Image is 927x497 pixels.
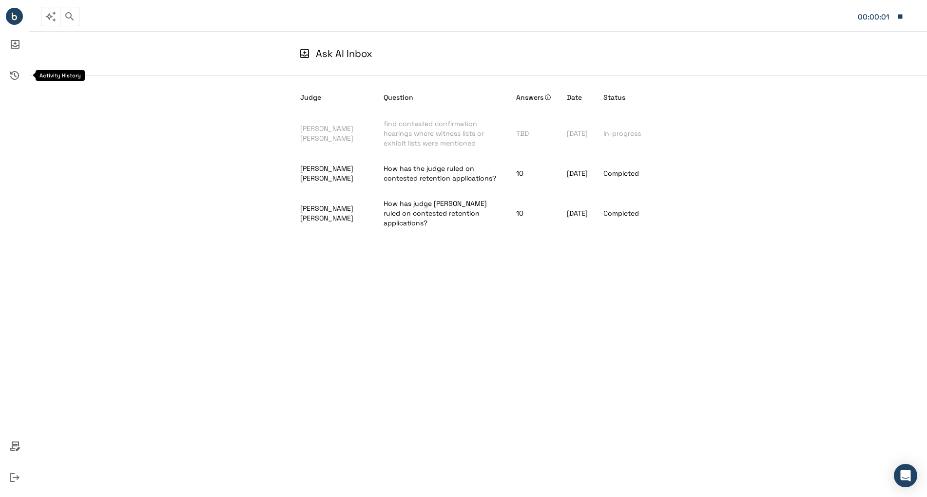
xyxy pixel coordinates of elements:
[36,70,85,81] div: Activity History
[853,6,908,27] button: Matter: 442885.2
[376,84,508,111] th: Question
[596,156,649,191] td: Completed
[300,191,376,236] td: [PERSON_NAME] [PERSON_NAME]
[559,156,596,191] td: [DATE]
[384,119,484,147] span: Depth: Quick
[544,94,551,101] svg: Ask AI analyzed and summarized answers from this many transcripts.
[508,111,559,156] td: TBD
[300,156,376,191] td: [PERSON_NAME] [PERSON_NAME]
[559,111,596,156] td: [DATE]
[384,164,496,183] span: Depth: Quick
[384,199,487,227] span: Depth: Quick
[858,11,892,23] div: Matter: 442885.2
[516,92,551,103] span: Answers
[596,191,649,236] td: Completed
[300,111,376,156] td: [PERSON_NAME] [PERSON_NAME]
[559,191,596,236] td: [DATE]
[596,111,649,156] td: In-progress
[316,46,372,61] p: Ask AI Inbox
[894,464,917,487] div: Open Intercom Messenger
[508,156,559,191] td: 10
[508,191,559,236] td: 10
[300,84,376,111] th: Judge
[596,84,649,111] th: Status
[559,84,596,111] th: Date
